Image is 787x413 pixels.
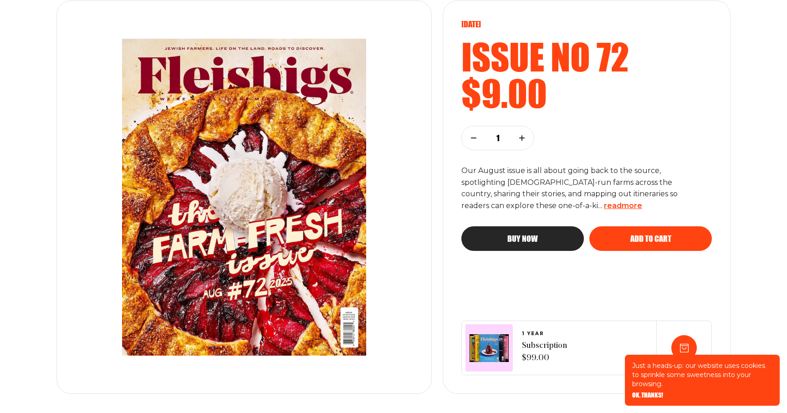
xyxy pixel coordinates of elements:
[461,19,712,29] p: [DATE]
[589,226,712,251] button: Add to cart
[461,226,584,251] button: Buy now
[522,331,567,337] span: 1 YEAR
[632,392,663,398] button: OK, THANKS!
[632,361,772,388] p: Just a heads-up: our website uses cookies to sprinkle some sweetness into your browsing.
[492,133,504,143] p: 1
[630,235,671,243] span: Add to cart
[507,235,538,243] span: Buy now
[522,340,567,365] span: Subscription $99.00
[461,75,712,111] h2: $9.00
[470,334,509,362] img: Magazines image
[604,201,642,210] span: read more
[522,331,567,365] a: 1 YEARSubscription $99.00
[461,165,696,212] p: Our August issue is all about going back to the source, spotlighting [DEMOGRAPHIC_DATA]-run farms...
[89,20,399,374] img: Issue number 72
[461,38,712,75] h2: Issue no 72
